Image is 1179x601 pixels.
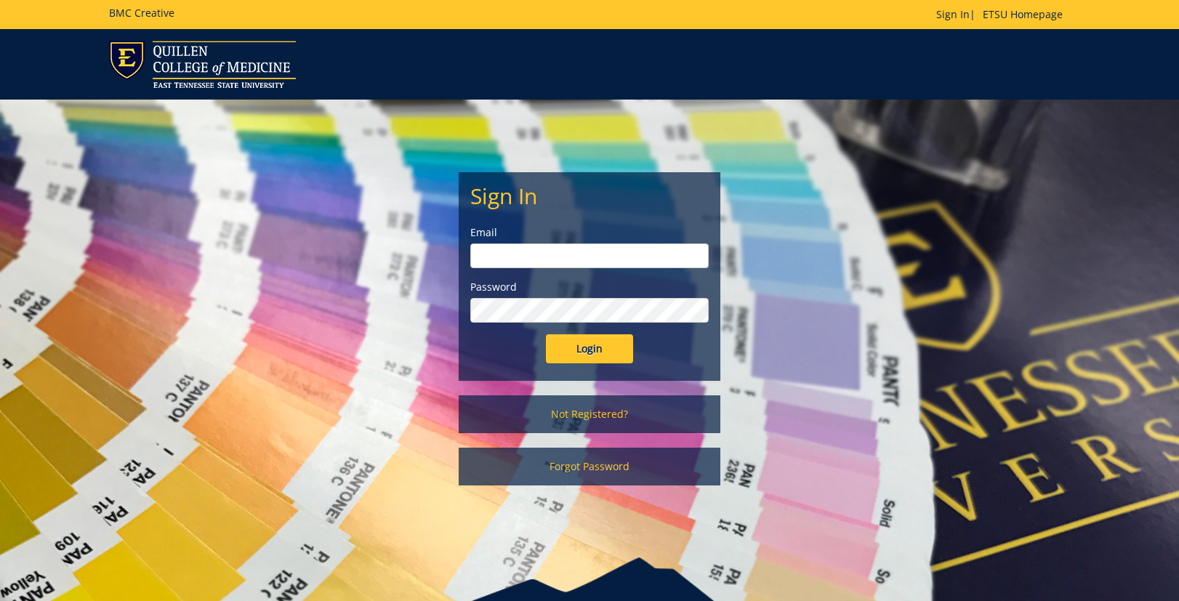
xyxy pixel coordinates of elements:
h5: BMC Creative [109,7,174,18]
a: Not Registered? [459,395,720,433]
a: Sign In [936,7,970,21]
a: ETSU Homepage [975,7,1070,21]
p: | [936,7,1070,22]
label: Email [470,225,709,240]
label: Password [470,280,709,294]
h2: Sign In [470,184,709,208]
a: Forgot Password [459,448,720,485]
img: ETSU logo [109,41,296,88]
input: Login [546,334,633,363]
